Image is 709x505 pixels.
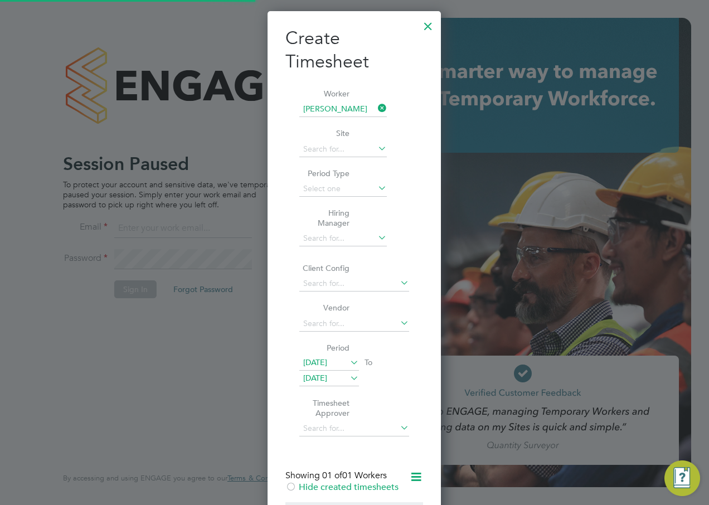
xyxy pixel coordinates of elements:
label: Hiring Manager [299,208,349,228]
div: Showing [285,470,389,482]
label: Period Type [299,168,349,178]
span: [DATE] [303,357,327,367]
input: Select one [299,181,387,197]
button: Engage Resource Center [664,460,700,496]
input: Search for... [299,276,409,292]
input: Search for... [299,421,409,436]
label: Site [299,128,349,138]
label: Worker [299,89,349,99]
label: Timesheet Approver [299,398,349,418]
input: Search for... [299,231,387,246]
input: Search for... [299,101,387,117]
span: 01 of [322,470,342,481]
input: Search for... [299,316,409,332]
label: Hide created timesheets [285,482,399,493]
span: 01 Workers [322,470,387,481]
input: Search for... [299,142,387,157]
label: Client Config [299,263,349,273]
label: Vendor [299,303,349,313]
label: Period [299,343,349,353]
span: To [361,355,376,370]
span: [DATE] [303,373,327,383]
h2: Create Timesheet [285,27,423,73]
